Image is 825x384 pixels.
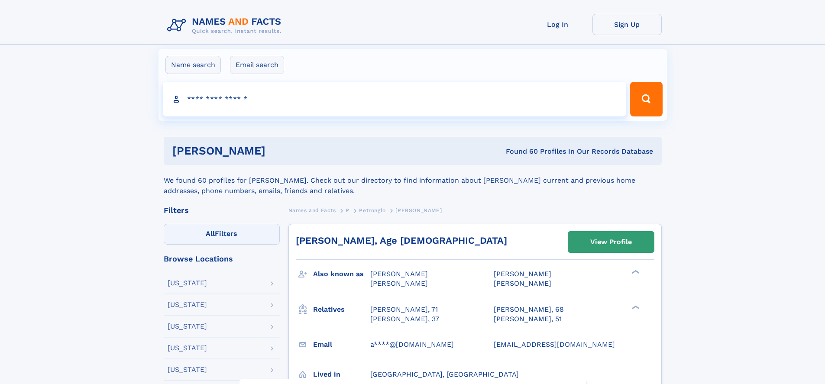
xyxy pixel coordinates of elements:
div: View Profile [590,232,632,252]
span: [GEOGRAPHIC_DATA], [GEOGRAPHIC_DATA] [370,370,519,378]
div: We found 60 profiles for [PERSON_NAME]. Check out our directory to find information about [PERSON... [164,165,662,196]
input: search input [163,82,627,116]
span: All [206,229,215,238]
a: Names and Facts [288,205,336,216]
h1: [PERSON_NAME] [172,145,386,156]
label: Email search [230,56,284,74]
span: [PERSON_NAME] [370,270,428,278]
div: [US_STATE] [168,366,207,373]
div: [US_STATE] [168,280,207,287]
span: [PERSON_NAME] [494,279,551,287]
a: P [346,205,349,216]
span: [EMAIL_ADDRESS][DOMAIN_NAME] [494,340,615,349]
span: [PERSON_NAME] [494,270,551,278]
h3: Also known as [313,267,370,281]
a: [PERSON_NAME], Age [DEMOGRAPHIC_DATA] [296,235,507,246]
h3: Email [313,337,370,352]
a: Petronglo [359,205,385,216]
button: Search Button [630,82,662,116]
a: [PERSON_NAME], 51 [494,314,562,324]
a: [PERSON_NAME], 37 [370,314,439,324]
label: Filters [164,224,280,245]
div: Found 60 Profiles In Our Records Database [385,147,653,156]
a: [PERSON_NAME], 68 [494,305,564,314]
a: [PERSON_NAME], 71 [370,305,438,314]
div: ❯ [630,269,640,275]
img: Logo Names and Facts [164,14,288,37]
a: Sign Up [592,14,662,35]
a: Log In [523,14,592,35]
div: Filters [164,207,280,214]
span: P [346,207,349,213]
div: ❯ [630,304,640,310]
div: [US_STATE] [168,301,207,308]
div: Browse Locations [164,255,280,263]
a: View Profile [568,232,654,252]
span: [PERSON_NAME] [370,279,428,287]
span: Petronglo [359,207,385,213]
h3: Lived in [313,367,370,382]
div: [US_STATE] [168,345,207,352]
span: [PERSON_NAME] [395,207,442,213]
h3: Relatives [313,302,370,317]
div: [US_STATE] [168,323,207,330]
label: Name search [165,56,221,74]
